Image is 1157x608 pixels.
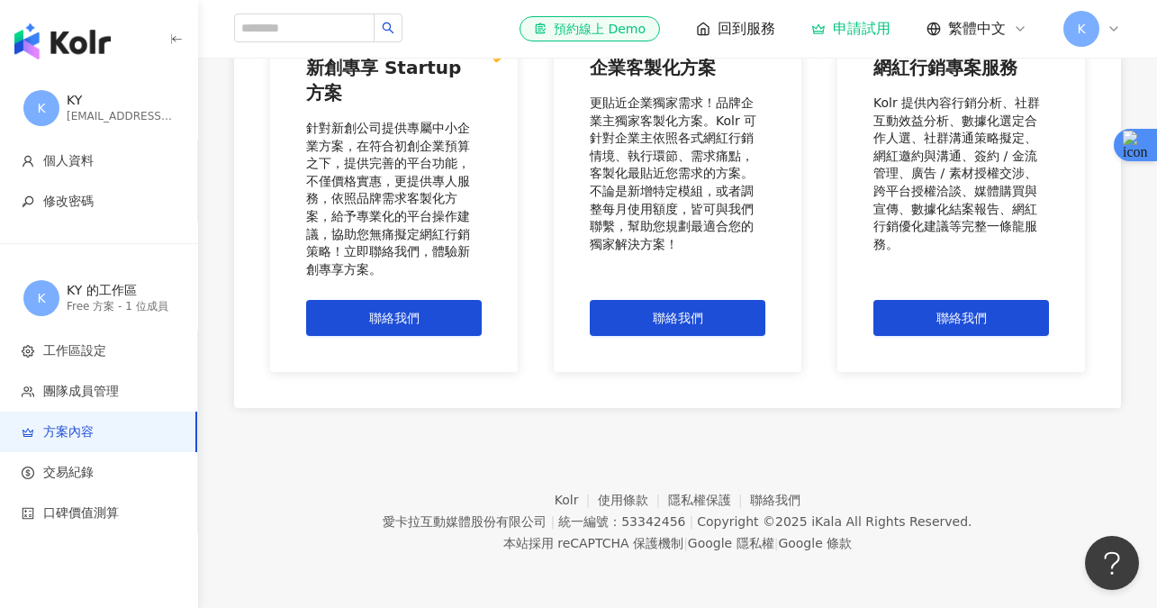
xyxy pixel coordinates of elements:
[67,109,175,124] div: [EMAIL_ADDRESS][DOMAIN_NAME]
[590,55,765,80] div: 企業客製化方案
[598,493,668,507] a: 使用條款
[67,299,175,314] div: Free 方案 - 1 位成員
[43,342,106,360] span: 工作區設定
[43,193,94,211] span: 修改密碼
[558,514,685,529] div: 統一編號：53342456
[590,300,765,336] button: 聯絡我們
[37,288,45,308] span: K
[1077,19,1085,39] span: K
[936,311,987,325] span: 聯絡我們
[306,55,482,105] div: 新創專享 Startup 方案
[534,20,646,38] div: 預約線上 Demo
[550,514,555,529] span: |
[14,23,111,59] img: logo
[37,98,45,118] span: K
[306,120,482,278] div: 針對新創公司提供專屬中小企業方案，在符合初創企業預算之下，提供完善的平台功能，不僅價格實惠，更提供專人服務，依照品牌需求客製化方案，給予專業化的平台操作建議，協助您無痛擬定網紅行銷策略！立即聯絡...
[22,155,34,168] span: user
[688,536,774,550] a: Google 隱私權
[383,514,547,529] div: 愛卡拉互動媒體股份有限公司
[369,311,420,325] span: 聯絡我們
[696,19,775,39] a: 回到服務
[811,514,842,529] a: iKala
[43,383,119,401] span: 團隊成員管理
[683,536,688,550] span: |
[689,514,693,529] span: |
[750,493,800,507] a: 聯絡我們
[22,195,34,208] span: key
[43,152,94,170] span: 個人資料
[590,95,765,278] div: 更貼近企業獨家需求！品牌企業主獨家客製化方案。Kolr 可針對企業主依照各式網紅行銷情境、執行環節、需求痛點，客製化最貼近您需求的方案。不論是新增特定模組，或者調整每月使用額度，皆可與我們聯繫，...
[43,423,94,441] span: 方案內容
[43,504,119,522] span: 口碑價值測算
[811,20,890,38] a: 申請試用
[67,92,175,110] div: KY
[67,282,175,300] div: KY 的工作區
[948,19,1006,39] span: 繁體中文
[873,300,1049,336] button: 聯絡我們
[873,55,1049,80] div: 網紅行銷專案服務
[873,95,1049,278] div: Kolr 提供內容行銷分析、社群互動效益分析、數據化選定合作人選、社群溝通策略擬定、網紅邀約與溝通、簽約 / 金流管理、廣告 / 素材授權交涉、跨平台授權洽談、媒體購買與宣傳、數據化結案報告、網...
[306,300,482,336] button: 聯絡我們
[43,464,94,482] span: 交易紀錄
[697,514,972,529] div: Copyright © 2025 All Rights Reserved.
[1085,536,1139,590] iframe: Help Scout Beacon - Open
[503,532,852,554] span: 本站採用 reCAPTCHA 保護機制
[22,467,34,479] span: dollar
[774,536,779,550] span: |
[555,493,598,507] a: Kolr
[668,493,751,507] a: 隱私權保護
[653,311,703,325] span: 聯絡我們
[382,22,394,34] span: search
[22,507,34,520] span: calculator
[520,16,660,41] a: 預約線上 Demo
[778,536,852,550] a: Google 條款
[718,19,775,39] span: 回到服務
